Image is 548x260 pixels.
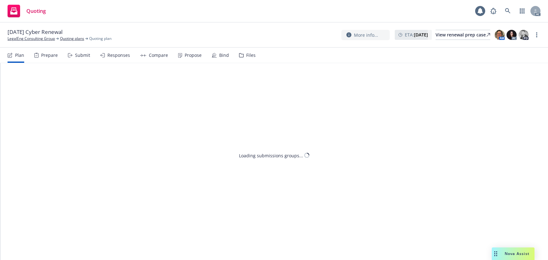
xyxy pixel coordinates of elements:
[239,152,303,159] div: Loading submissions groups...
[246,53,256,58] div: Files
[149,53,168,58] div: Compare
[436,30,490,40] a: View renewal prep case
[219,53,229,58] div: Bind
[405,31,428,38] span: ETA :
[8,28,62,36] span: [DATE] Cyber Renewal
[26,8,46,14] span: Quoting
[495,30,505,40] img: photo
[107,53,130,58] div: Responses
[516,5,529,17] a: Switch app
[354,32,378,38] span: More info...
[505,251,529,256] span: Nova Assist
[341,30,390,40] button: More info...
[507,30,517,40] img: photo
[75,53,90,58] div: Submit
[492,247,500,260] div: Drag to move
[518,30,529,40] img: photo
[533,31,540,39] a: more
[487,5,500,17] a: Report a Bug
[5,2,48,20] a: Quoting
[414,32,428,38] strong: [DATE]
[89,36,111,41] span: Quoting plan
[502,5,514,17] a: Search
[60,36,84,41] a: Quoting plans
[185,53,202,58] div: Propose
[492,247,534,260] button: Nova Assist
[15,53,24,58] div: Plan
[41,53,58,58] div: Prepare
[8,36,55,41] a: LegalEng Consulting Group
